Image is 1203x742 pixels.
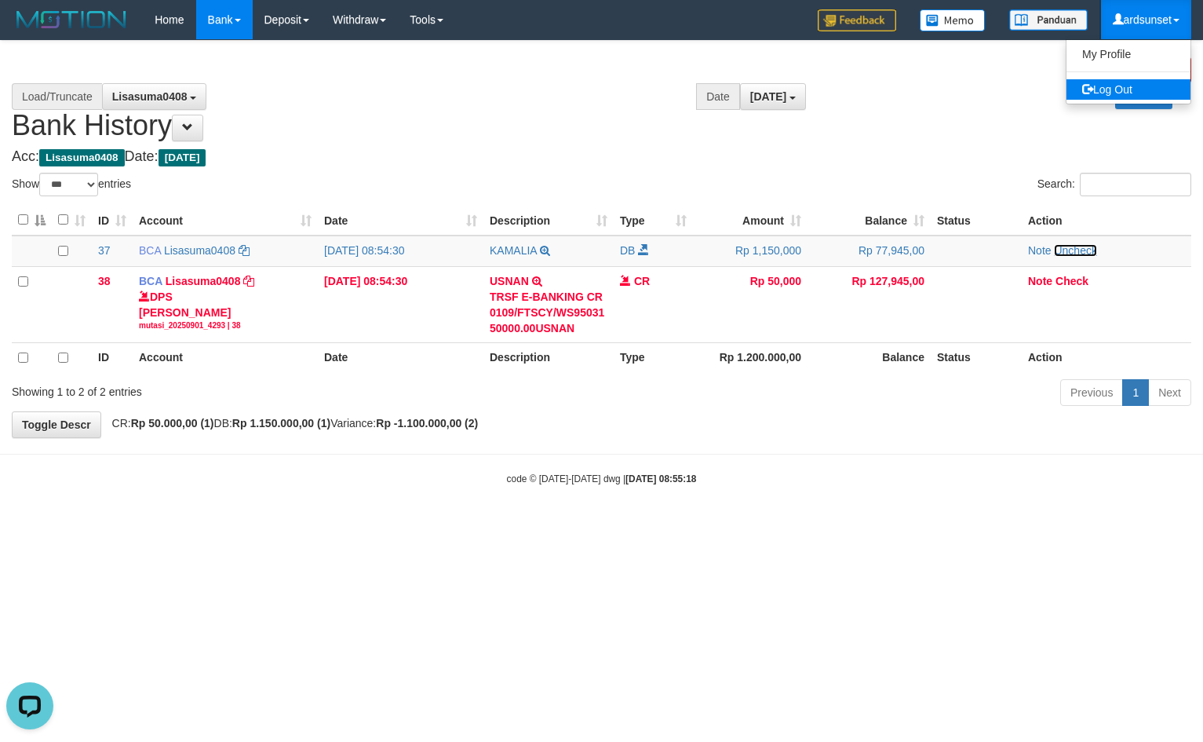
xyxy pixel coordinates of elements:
th: Rp 1.200.000,00 [693,342,807,373]
th: Balance [807,342,931,373]
button: Lisasuma0408 [102,83,207,110]
th: Date: activate to sort column ascending [318,205,483,236]
label: Search: [1037,173,1191,196]
th: Type [614,342,693,373]
th: Type: activate to sort column ascending [614,205,693,236]
a: KAMALIA [490,244,537,257]
span: Lisasuma0408 [39,149,125,166]
th: Account: activate to sort column ascending [133,205,318,236]
small: code © [DATE]-[DATE] dwg | [507,473,697,484]
div: Date [696,83,740,110]
div: Showing 1 to 2 of 2 entries [12,378,490,400]
select: Showentries [39,173,98,196]
th: Account [133,342,318,373]
th: Action [1022,205,1191,236]
label: Show entries [12,173,131,196]
a: Lisasuma0408 [164,244,235,257]
h4: Acc: Date: [12,149,1191,165]
th: : activate to sort column descending [12,205,52,236]
div: TRSF E-BANKING CR 0109/FTSCY/WS95031 50000.00USNAN [490,289,607,336]
input: Search: [1080,173,1191,196]
td: Rp 77,945,00 [807,236,931,267]
img: Feedback.jpg [818,9,896,31]
a: Uncheck [1054,244,1096,257]
a: Check [1055,275,1088,287]
th: Balance: activate to sort column ascending [807,205,931,236]
a: Copy Lisasuma0408 to clipboard [239,244,250,257]
strong: Rp 1.150.000,00 (1) [232,417,330,429]
span: [DATE] [159,149,206,166]
th: : activate to sort column ascending [52,205,92,236]
span: BCA [139,244,161,257]
strong: Rp -1.100.000,00 (2) [376,417,478,429]
img: panduan.png [1009,9,1088,31]
span: CR [634,275,650,287]
th: Description: activate to sort column ascending [483,205,614,236]
div: DPS [PERSON_NAME] [139,289,312,331]
span: [DATE] [750,90,786,103]
a: Note [1028,275,1052,287]
th: Amount: activate to sort column ascending [693,205,807,236]
td: Rp 50,000 [693,266,807,342]
strong: [DATE] 08:55:18 [625,473,696,484]
img: MOTION_logo.png [12,8,131,31]
strong: Rp 50.000,00 (1) [131,417,214,429]
img: Button%20Memo.svg [920,9,986,31]
a: Toggle Descr [12,411,101,438]
th: Description [483,342,614,373]
h1: Bank History [12,57,1191,141]
a: Copy Lisasuma0408 to clipboard [243,275,254,287]
span: BCA [139,275,162,287]
span: 37 [98,244,111,257]
span: CR: DB: Variance: [104,417,479,429]
span: 38 [98,275,111,287]
div: Load/Truncate [12,83,102,110]
th: ID: activate to sort column ascending [92,205,133,236]
td: Rp 127,945,00 [807,266,931,342]
td: Rp 1,150,000 [693,236,807,267]
a: Note [1028,244,1052,257]
th: Status [931,205,1022,236]
span: DB [620,244,635,257]
button: [DATE] [740,83,806,110]
td: [DATE] 08:54:30 [318,266,483,342]
a: My Profile [1066,44,1190,64]
a: Lisasuma0408 [166,275,241,287]
a: Log Out [1066,79,1190,100]
div: mutasi_20250901_4293 | 38 [139,320,312,331]
td: [DATE] 08:54:30 [318,236,483,267]
a: Next [1148,379,1191,406]
a: 1 [1122,379,1149,406]
a: Previous [1060,379,1123,406]
a: USNAN [490,275,529,287]
span: Lisasuma0408 [112,90,188,103]
th: Action [1022,342,1191,373]
th: Status [931,342,1022,373]
th: ID [92,342,133,373]
th: Date [318,342,483,373]
button: Open LiveChat chat widget [6,6,53,53]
